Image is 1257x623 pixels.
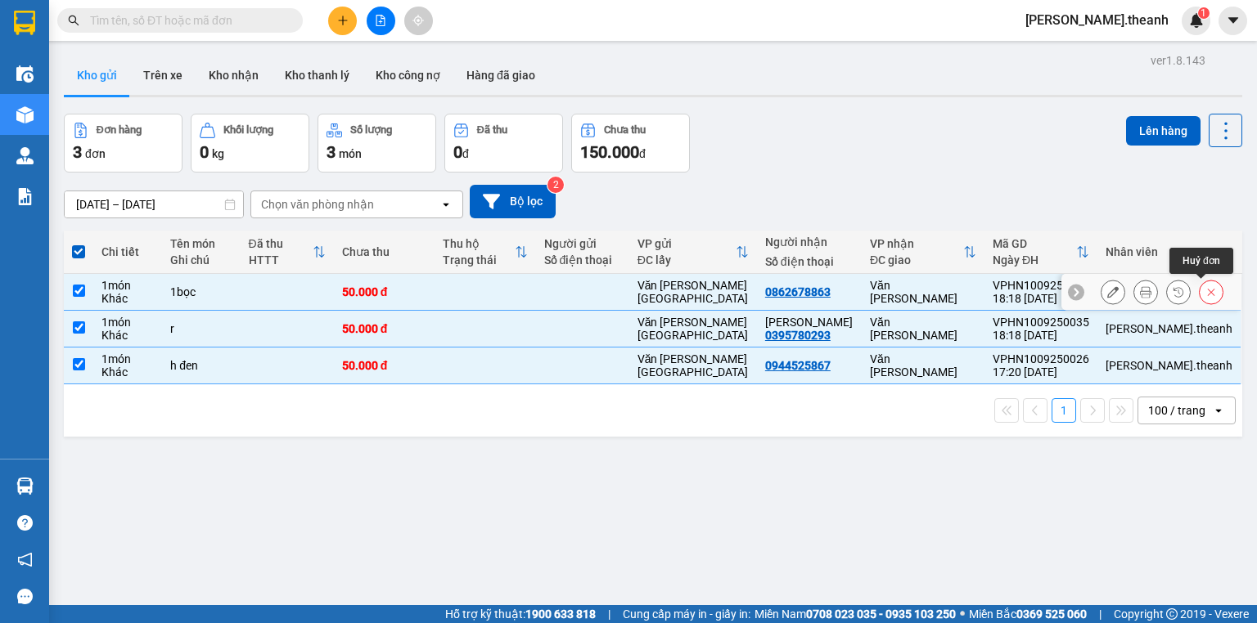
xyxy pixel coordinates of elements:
[170,322,232,335] div: r
[1212,404,1225,417] svg: open
[453,56,548,95] button: Hàng đã giao
[755,605,956,623] span: Miền Nam
[130,56,196,95] button: Trên xe
[101,316,154,329] div: 1 món
[639,147,646,160] span: đ
[993,253,1076,267] div: Ngày ĐH
[68,15,79,26] span: search
[870,316,976,342] div: Văn [PERSON_NAME]
[342,359,426,372] div: 50.000 đ
[544,237,621,250] div: Người gửi
[806,607,956,621] strong: 0708 023 035 - 0935 103 250
[1106,359,1232,372] div: thuan.theanh
[435,231,535,274] th: Toggle SortBy
[17,552,33,567] span: notification
[101,279,154,292] div: 1 món
[223,124,273,136] div: Khối lượng
[993,365,1089,379] div: 17:20 [DATE]
[249,237,313,250] div: Đã thu
[580,142,639,162] span: 150.000
[1101,280,1125,304] div: Sửa đơn hàng
[870,237,963,250] div: VP nhận
[404,7,433,35] button: aim
[993,329,1089,342] div: 18:18 [DATE]
[638,253,736,267] div: ĐC lấy
[608,605,610,623] span: |
[439,198,453,211] svg: open
[765,316,854,329] div: BS CHUNG
[1219,7,1247,35] button: caret-down
[342,245,426,258] div: Chưa thu
[462,147,469,160] span: đ
[638,352,749,379] div: Văn [PERSON_NAME][GEOGRAPHIC_DATA]
[249,253,313,267] div: HTTT
[571,114,690,173] button: Chưa thu150.000đ
[638,316,749,342] div: Văn [PERSON_NAME][GEOGRAPHIC_DATA]
[261,196,374,213] div: Chọn văn phòng nhận
[1016,607,1087,621] strong: 0369 525 060
[375,15,386,26] span: file-add
[1099,605,1102,623] span: |
[1151,52,1205,69] div: ver 1.8.143
[212,147,224,160] span: kg
[443,253,514,267] div: Trạng thái
[870,279,976,305] div: Văn [PERSON_NAME]
[85,147,106,160] span: đơn
[14,11,35,35] img: logo-vxr
[367,7,395,35] button: file-add
[196,56,272,95] button: Kho nhận
[470,185,556,218] button: Bộ lọc
[16,188,34,205] img: solution-icon
[101,352,154,365] div: 1 món
[629,231,757,274] th: Toggle SortBy
[525,607,596,621] strong: 1900 633 818
[101,365,154,379] div: Khác
[453,142,462,162] span: 0
[1166,608,1178,620] span: copyright
[241,231,334,274] th: Toggle SortBy
[765,255,854,268] div: Số điện thoại
[1052,398,1076,423] button: 1
[765,235,854,249] div: Người nhận
[170,359,232,372] div: h đen
[170,253,232,267] div: Ghi chú
[16,106,34,123] img: warehouse-icon
[272,56,363,95] button: Kho thanh lý
[623,605,750,623] span: Cung cấp máy in - giấy in:
[993,316,1089,329] div: VPHN1009250035
[16,65,34,83] img: warehouse-icon
[73,142,82,162] span: 3
[1198,7,1210,19] sup: 1
[1126,116,1201,146] button: Lên hàng
[101,245,154,258] div: Chi tiết
[339,147,362,160] span: món
[993,352,1089,365] div: VPHN1009250026
[363,56,453,95] button: Kho công nợ
[64,56,130,95] button: Kho gửi
[342,322,426,335] div: 50.000 đ
[170,285,232,298] div: 1bọc
[984,231,1097,274] th: Toggle SortBy
[960,611,965,617] span: ⚪️
[337,15,349,26] span: plus
[477,124,507,136] div: Đã thu
[1226,13,1241,28] span: caret-down
[993,237,1076,250] div: Mã GD
[200,142,209,162] span: 0
[328,7,357,35] button: plus
[547,177,564,193] sup: 2
[191,114,309,173] button: Khối lượng0kg
[638,279,749,305] div: Văn [PERSON_NAME][GEOGRAPHIC_DATA]
[412,15,424,26] span: aim
[1106,322,1232,335] div: thuan.theanh
[1189,13,1204,28] img: icon-new-feature
[101,329,154,342] div: Khác
[1106,245,1232,258] div: Nhân viên
[444,114,563,173] button: Đã thu0đ
[765,329,831,342] div: 0395780293
[638,237,736,250] div: VP gửi
[862,231,984,274] th: Toggle SortBy
[870,352,976,379] div: Văn [PERSON_NAME]
[544,253,621,267] div: Số điện thoại
[327,142,336,162] span: 3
